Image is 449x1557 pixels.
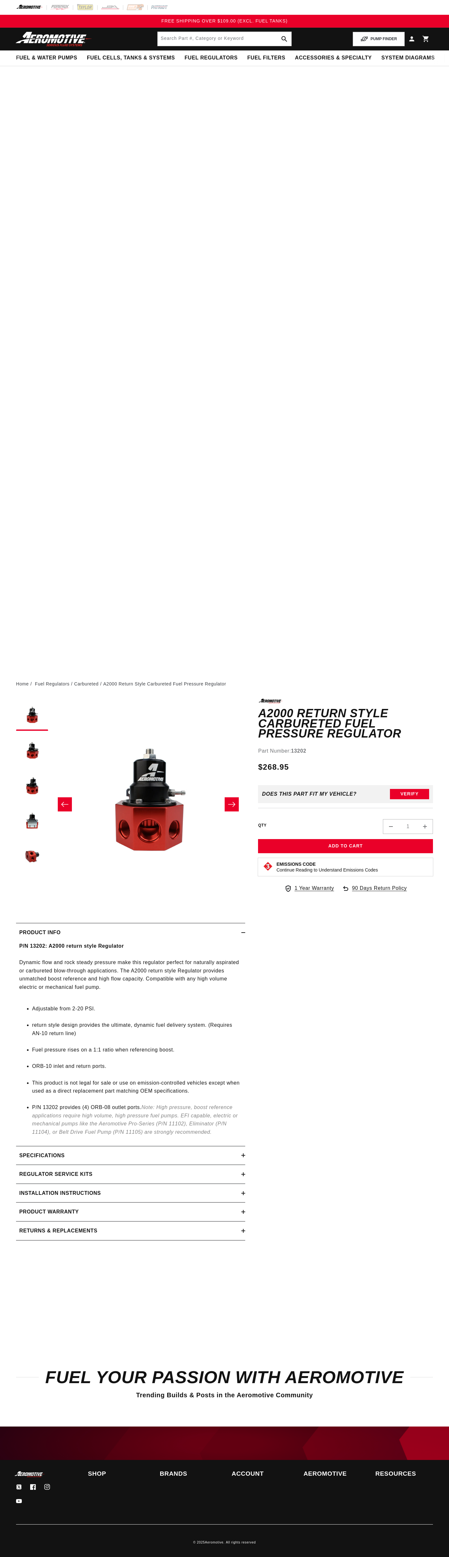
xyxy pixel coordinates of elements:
[376,50,439,66] summary: System Diagrams
[16,1221,245,1240] summary: Returns & replacements
[161,18,288,23] span: FREE SHIPPING OVER $109.00 (EXCL. FUEL TANKS)
[16,1370,433,1385] h2: Fuel Your Passion with Aeromotive
[258,747,433,755] div: Part Number:
[284,884,334,892] a: 1 Year Warranty
[32,1021,242,1037] li: return style design provides the ultimate, dynamic fuel delivery system. (Requires AN-10 return l...
[277,32,291,46] button: search button
[16,1165,245,1184] summary: Regulator Service Kits
[304,1471,361,1477] summary: Aeromotive
[58,797,72,811] button: Slide left
[185,55,237,61] span: Fuel Regulators
[258,761,289,773] span: $268.95
[19,928,61,937] h2: Product Info
[291,748,307,754] strong: 13202
[258,839,433,854] button: Add to Cart
[16,769,48,801] button: Load image 3 in gallery view
[16,680,433,687] nav: breadcrumbs
[32,1005,242,1013] li: Adjustable from 2-20 PSI.
[87,55,175,61] span: Fuel Cells, Tanks & Systems
[16,942,245,1136] div: Dynamic flow and rock steady pressure make this regulator perfect for naturally aspirated or carb...
[103,680,226,687] li: A2000 Return Style Carbureted Fuel Pressure Regulator
[158,32,292,46] input: Search by Part Number, Category or Keyword
[225,797,239,811] button: Slide right
[16,680,29,687] a: Home
[19,1151,65,1160] h2: Specifications
[180,50,242,66] summary: Fuel Regulators
[295,884,334,892] span: 1 Year Warranty
[32,1062,242,1070] li: ORB-10 inlet and return ports.
[390,789,429,799] button: Verify
[352,884,407,899] span: 90 Days Return Policy
[16,699,48,731] button: Load image 1 in gallery view
[258,823,266,828] label: QTY
[342,884,407,899] a: 90 Days Return Policy
[14,31,94,47] img: Aeromotive
[263,861,273,872] img: Emissions code
[247,55,285,61] span: Fuel Filters
[11,50,82,66] summary: Fuel & Water Pumps
[32,1079,242,1095] li: This product is not legal for sale or use on emission-controlled vehicles except when used as a d...
[242,50,290,66] summary: Fuel Filters
[276,861,378,873] button: Emissions CodeContinue Reading to Understand Emissions Codes
[16,1203,245,1221] summary: Product warranty
[381,55,435,61] span: System Diagrams
[226,1541,256,1544] small: All rights reserved
[19,1227,97,1235] h2: Returns & replacements
[276,867,378,873] p: Continue Reading to Understand Emissions Codes
[136,1391,313,1399] span: Trending Builds & Posts in the Aeromotive Community
[32,1103,242,1136] li: P/N 13202 provides (4) ORB-08 outlet ports.
[205,1541,224,1544] a: Aeromotive
[16,923,245,942] summary: Product Info
[19,943,124,949] strong: P/N 13202: A2000 return style Regulator
[232,1471,289,1477] summary: Account
[376,1471,433,1477] summary: Resources
[16,1184,245,1203] summary: Installation Instructions
[262,791,357,797] div: Does This part fit My vehicle?
[276,862,315,867] strong: Emissions Code
[19,1170,92,1178] h2: Regulator Service Kits
[16,734,48,766] button: Load image 2 in gallery view
[88,1471,145,1477] summary: Shop
[16,699,245,910] media-gallery: Gallery Viewer
[16,840,48,872] button: Load image 5 in gallery view
[258,708,433,739] h1: A2000 Return Style Carbureted Fuel Pressure Regulator
[16,1146,245,1165] summary: Specifications
[19,1208,79,1216] h2: Product warranty
[193,1541,225,1544] small: © 2025 .
[295,55,372,61] span: Accessories & Specialty
[290,50,376,66] summary: Accessories & Specialty
[14,1471,46,1477] img: Aeromotive
[74,680,103,687] li: Carbureted
[82,50,180,66] summary: Fuel Cells, Tanks & Systems
[35,680,74,687] li: Fuel Regulators
[19,1189,101,1197] h2: Installation Instructions
[16,805,48,837] button: Load image 4 in gallery view
[16,55,77,61] span: Fuel & Water Pumps
[32,1046,242,1054] li: Fuel pressure rises on a 1:1 ratio when referencing boost.
[160,1471,217,1477] summary: Brands
[353,32,405,46] button: PUMP FINDER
